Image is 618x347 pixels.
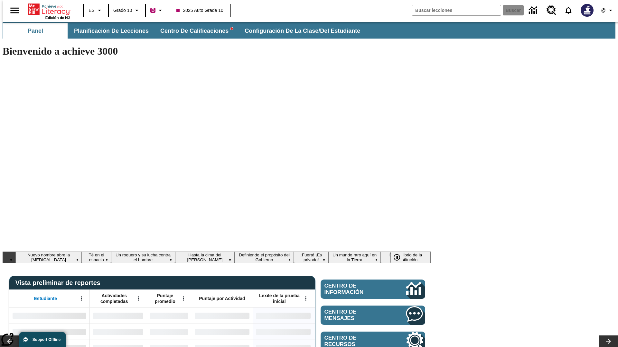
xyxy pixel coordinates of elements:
[301,294,311,303] button: Abrir menú
[597,4,618,16] button: Perfil/Configuración
[15,252,82,263] button: Diapositiva 1 Nuevo nombre abre la llaga
[321,280,425,299] a: Centro de información
[77,294,86,303] button: Abrir menú
[179,294,188,303] button: Abrir menú
[3,22,615,39] div: Subbarra de navegación
[390,252,403,263] button: Pausar
[294,252,328,263] button: Diapositiva 6 ¡Fuera! ¡Es privado!
[581,4,594,17] img: Avatar
[525,2,543,19] a: Centro de información
[86,4,106,16] button: Lenguaje: ES, Selecciona un idioma
[146,307,192,324] div: Sin datos,
[601,7,605,14] span: @
[324,283,385,296] span: Centro de información
[146,324,192,340] div: Sin datos,
[33,337,61,342] span: Support Offline
[234,252,294,263] button: Diapositiva 5 Definiendo el propósito del Gobierno
[3,45,431,57] h1: Bienvenido a achieve 3000
[245,27,360,35] span: Configuración de la clase/del estudiante
[256,293,303,304] span: Lexile de la prueba inicial
[134,294,143,303] button: Abrir menú
[113,7,132,14] span: Grado 10
[543,2,560,19] a: Centro de recursos, Se abrirá en una pestaña nueva.
[390,252,410,263] div: Pausar
[15,279,104,287] span: Vista preliminar de reportes
[239,23,365,39] button: Configuración de la clase/del estudiante
[45,16,70,20] span: Edición de NJ
[3,23,68,39] button: Panel
[69,23,154,39] button: Planificación de lecciones
[82,252,111,263] button: Diapositiva 2 Té en el espacio
[412,5,501,15] input: Buscar campo
[151,6,154,14] span: B
[111,252,175,263] button: Diapositiva 3 Un roquero y su lucha contra el hambre
[148,4,167,16] button: Boost El color de la clase es rojo violeta. Cambiar el color de la clase.
[74,27,149,35] span: Planificación de lecciones
[90,307,146,324] div: Sin datos,
[230,27,233,30] svg: writing assistant alert
[175,252,234,263] button: Diapositiva 4 Hasta la cima del monte Tai
[28,27,43,35] span: Panel
[89,7,95,14] span: ES
[160,27,233,35] span: Centro de calificaciones
[150,293,181,304] span: Puntaje promedio
[328,252,381,263] button: Diapositiva 7 Un mundo raro aquí en la Tierra
[155,23,238,39] button: Centro de calificaciones
[176,7,223,14] span: 2025 Auto Grade 10
[577,2,597,19] button: Escoja un nuevo avatar
[34,296,57,301] span: Estudiante
[5,1,24,20] button: Abrir el menú lateral
[560,2,577,19] a: Notificaciones
[90,324,146,340] div: Sin datos,
[111,4,143,16] button: Grado: Grado 10, Elige un grado
[28,2,70,20] div: Portada
[19,332,66,347] button: Support Offline
[28,3,70,16] a: Portada
[324,309,387,322] span: Centro de mensajes
[599,335,618,347] button: Carrusel de lecciones, seguir
[321,306,425,325] a: Centro de mensajes
[199,296,245,301] span: Puntaje por Actividad
[93,293,136,304] span: Actividades completadas
[381,252,431,263] button: Diapositiva 8 El equilibrio de la Constitución
[3,23,366,39] div: Subbarra de navegación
